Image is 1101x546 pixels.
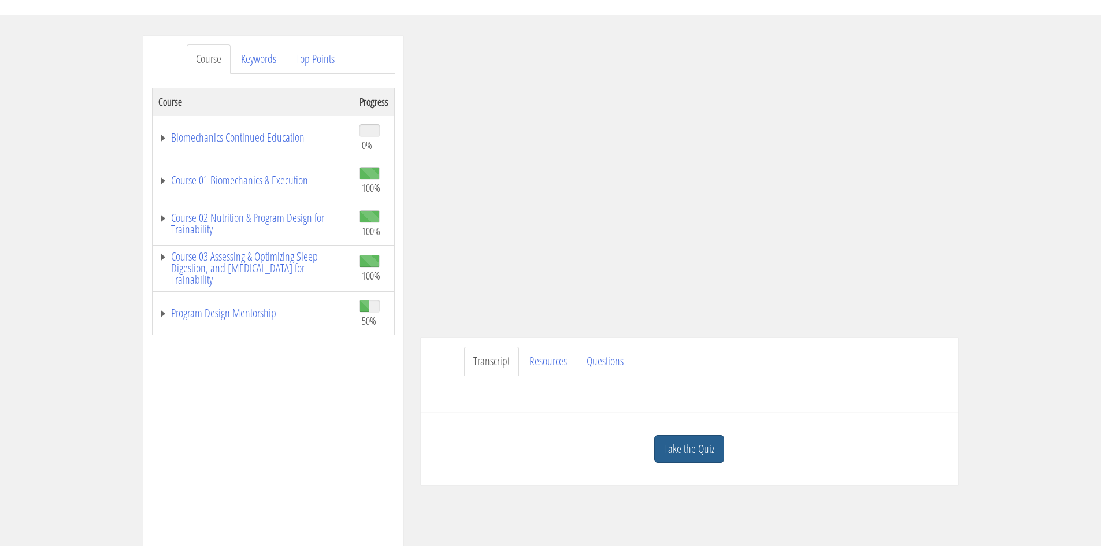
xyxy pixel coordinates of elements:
[362,225,380,237] span: 100%
[654,435,724,463] a: Take the Quiz
[152,88,354,116] th: Course
[158,251,348,285] a: Course 03 Assessing & Optimizing Sleep Digestion, and [MEDICAL_DATA] for Trainability
[158,174,348,186] a: Course 01 Biomechanics & Execution
[187,44,231,74] a: Course
[362,181,380,194] span: 100%
[362,314,376,327] span: 50%
[520,347,576,376] a: Resources
[577,347,633,376] a: Questions
[158,132,348,143] a: Biomechanics Continued Education
[287,44,344,74] a: Top Points
[158,212,348,235] a: Course 02 Nutrition & Program Design for Trainability
[354,88,395,116] th: Progress
[362,269,380,282] span: 100%
[158,307,348,319] a: Program Design Mentorship
[464,347,519,376] a: Transcript
[232,44,286,74] a: Keywords
[362,139,372,151] span: 0%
